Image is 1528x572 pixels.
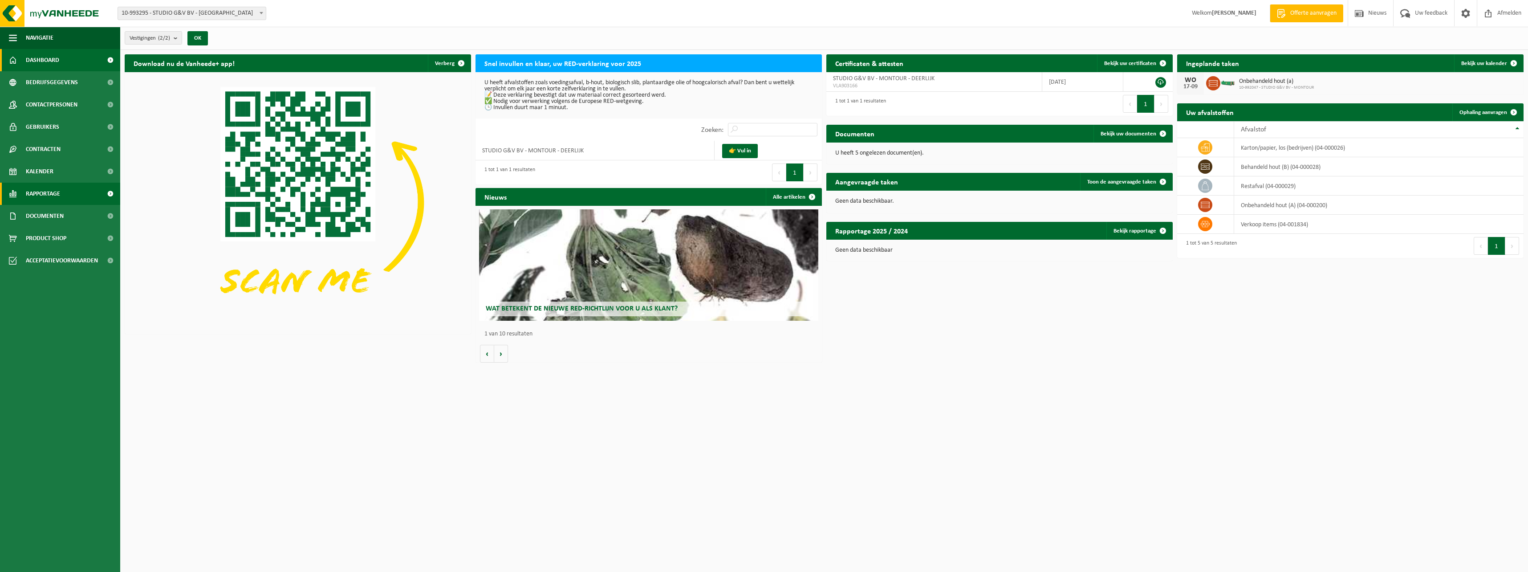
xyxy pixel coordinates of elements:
div: 17-09 [1182,84,1199,90]
span: Product Shop [26,227,66,249]
a: Ophaling aanvragen [1452,103,1523,121]
button: Previous [772,163,786,181]
div: 1 tot 1 van 1 resultaten [831,94,886,114]
h2: Documenten [826,125,883,142]
strong: [PERSON_NAME] [1212,10,1256,16]
a: Toon de aangevraagde taken [1080,173,1172,191]
p: U heeft 5 ongelezen document(en). [835,150,1164,156]
span: VLA903166 [833,82,1035,90]
a: Bekijk uw certificaten [1097,54,1172,72]
td: onbehandeld hout (A) (04-000200) [1234,196,1524,215]
td: karton/papier, los (bedrijven) (04-000026) [1234,138,1524,157]
button: Volgende [494,345,508,363]
span: Dashboard [26,49,59,71]
div: WO [1182,77,1199,84]
button: 1 [786,163,804,181]
span: Bekijk uw kalender [1461,61,1507,66]
span: 10-992047 - STUDIO G&V BV - MONTOUR [1239,85,1314,90]
span: Toon de aangevraagde taken [1087,179,1156,185]
img: HK-XC-10-GN-00 [1220,78,1235,86]
span: Contactpersonen [26,94,77,116]
span: Contracten [26,138,61,160]
button: Previous [1123,95,1137,113]
td: restafval (04-000029) [1234,176,1524,196]
button: Next [1154,95,1168,113]
a: Bekijk uw documenten [1093,125,1172,143]
td: STUDIO G&V BV - MONTOUR - DEERLIJK [475,141,715,160]
button: 1 [1488,237,1505,255]
button: OK [187,31,208,45]
span: Bedrijfsgegevens [26,71,78,94]
td: [DATE] [1042,72,1123,92]
span: Navigatie [26,27,53,49]
span: Verberg [435,61,455,66]
h2: Snel invullen en klaar, uw RED-verklaring voor 2025 [475,54,650,72]
label: Zoeken: [701,127,723,134]
button: Next [804,163,817,181]
span: 10-993295 - STUDIO G&V BV - KORTRIJK [118,7,266,20]
img: Download de VHEPlus App [125,72,471,332]
a: Wat betekent de nieuwe RED-richtlijn voor u als klant? [479,209,818,321]
span: Afvalstof [1241,126,1266,133]
span: Vestigingen [130,32,170,45]
p: Geen data beschikbaar. [835,198,1164,204]
p: 1 van 10 resultaten [484,331,817,337]
div: 1 tot 5 van 5 resultaten [1182,236,1237,256]
h2: Certificaten & attesten [826,54,912,72]
button: Next [1505,237,1519,255]
button: Verberg [428,54,470,72]
span: Kalender [26,160,53,183]
button: Vestigingen(2/2) [125,31,182,45]
span: Bekijk uw certificaten [1104,61,1156,66]
span: Onbehandeld hout (a) [1239,78,1314,85]
h2: Rapportage 2025 / 2024 [826,222,917,239]
a: Alle artikelen [766,188,821,206]
p: U heeft afvalstoffen zoals voedingsafval, b-hout, biologisch slib, plantaardige olie of hoogcalor... [484,80,813,111]
span: Ophaling aanvragen [1459,110,1507,115]
h2: Nieuws [475,188,516,205]
button: 1 [1137,95,1154,113]
td: behandeld hout (B) (04-000028) [1234,157,1524,176]
a: Bekijk rapportage [1106,222,1172,240]
h2: Aangevraagde taken [826,173,907,190]
span: STUDIO G&V BV - MONTOUR - DEERLIJK [833,75,935,82]
span: Offerte aanvragen [1288,9,1339,18]
span: Documenten [26,205,64,227]
div: 1 tot 1 van 1 resultaten [480,163,535,182]
span: Rapportage [26,183,60,205]
span: Gebruikers [26,116,59,138]
button: Vorige [480,345,494,363]
a: Offerte aanvragen [1270,4,1343,22]
td: verkoop items (04-001834) [1234,215,1524,234]
h2: Download nu de Vanheede+ app! [125,54,244,72]
span: Acceptatievoorwaarden [26,249,98,272]
a: 👉 Vul in [722,144,758,158]
h2: Uw afvalstoffen [1177,103,1243,121]
p: Geen data beschikbaar [835,247,1164,253]
button: Previous [1474,237,1488,255]
h2: Ingeplande taken [1177,54,1248,72]
count: (2/2) [158,35,170,41]
span: Wat betekent de nieuwe RED-richtlijn voor u als klant? [486,305,678,312]
a: Bekijk uw kalender [1454,54,1523,72]
span: Bekijk uw documenten [1101,131,1156,137]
